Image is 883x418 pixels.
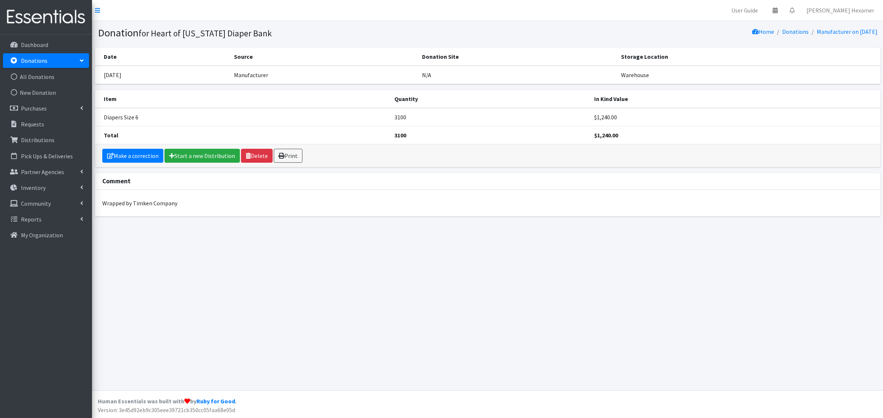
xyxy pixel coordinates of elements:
a: Home [752,28,774,35]
a: Pick Ups & Deliveries [3,149,89,163]
td: $1,240.00 [590,108,880,126]
a: Donations [3,53,89,68]
a: Manufacturer on [DATE] [817,28,877,35]
a: Make a correction [102,149,163,163]
h1: Donation [98,26,485,39]
p: Wrapped by Timken Company [102,199,873,208]
a: Distributions [3,133,89,147]
a: Requests [3,117,89,131]
th: Source [230,48,418,66]
a: Print [274,149,302,163]
td: N/A [418,66,617,84]
a: New Donation [3,85,89,100]
a: All Donations [3,69,89,84]
th: Storage Location [617,48,880,66]
p: Requests [21,120,44,128]
td: [DATE] [95,66,230,84]
a: User Guide [726,3,764,18]
p: Community [21,200,51,207]
p: Partner Agencies [21,168,64,176]
p: My Organization [21,231,63,239]
p: Dashboard [21,41,48,48]
a: My Organization [3,228,89,242]
th: Donation Site [418,48,617,66]
p: Inventory [21,184,46,191]
strong: 3100 [394,131,406,139]
span: Version: 3e45d92eb9c305eee39721cb350cc05faa68e05d [98,406,235,414]
td: Diapers Size 6 [95,108,390,126]
th: Item [95,90,390,108]
td: 3100 [390,108,590,126]
td: Manufacturer [230,66,418,84]
a: Dashboard [3,37,89,52]
a: Community [3,196,89,211]
th: Quantity [390,90,590,108]
a: Inventory [3,180,89,195]
p: Reports [21,216,42,223]
strong: Total [104,131,118,139]
strong: $1,240.00 [594,131,618,139]
p: Purchases [21,105,47,112]
a: Donations [782,28,809,35]
a: Start a new Distribution [164,149,240,163]
img: HumanEssentials [3,5,89,29]
a: Partner Agencies [3,165,89,179]
th: In Kind Value [590,90,880,108]
a: Delete [241,149,273,163]
a: Ruby for Good [196,397,235,405]
p: Distributions [21,136,54,144]
td: Warehouse [617,66,880,84]
p: Pick Ups & Deliveries [21,152,73,160]
a: [PERSON_NAME] Hexamer [801,3,880,18]
small: for Heart of [US_STATE] Diaper Bank [139,28,272,39]
th: Date [95,48,230,66]
strong: Comment [102,177,131,185]
p: Donations [21,57,47,64]
a: Reports [3,212,89,227]
a: Purchases [3,101,89,116]
strong: Human Essentials was built with by . [98,397,237,405]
